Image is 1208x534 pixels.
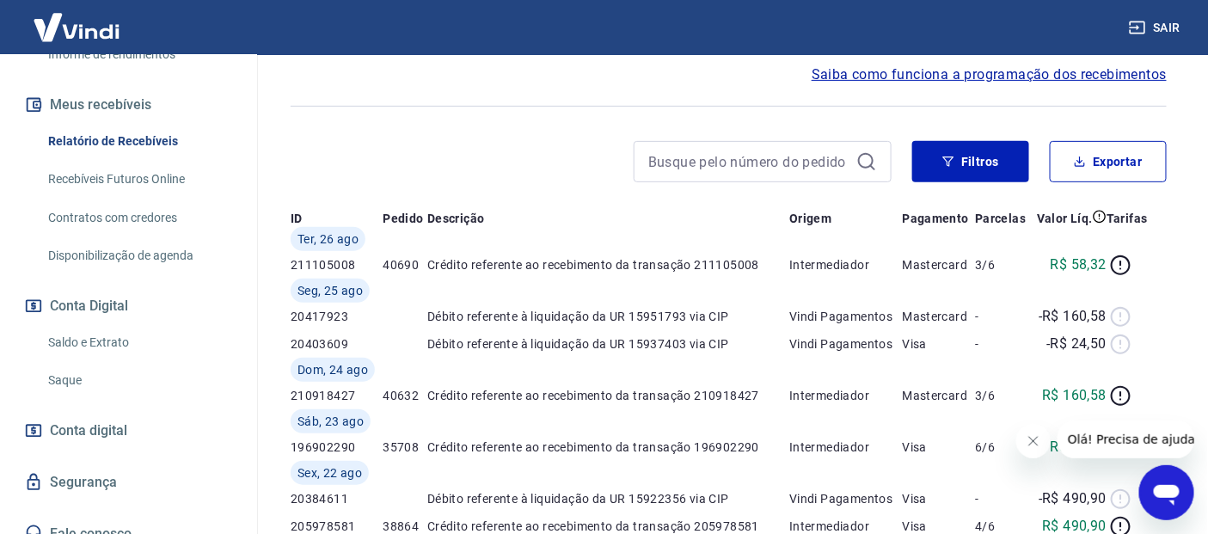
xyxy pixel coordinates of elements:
[1037,210,1093,227] p: Valor Líq.
[975,210,1026,227] p: Parcelas
[1107,210,1148,227] p: Tarifas
[975,256,1031,273] p: 3/6
[975,387,1031,404] p: 3/6
[789,439,902,456] p: Intermediador
[41,363,236,398] a: Saque
[975,308,1031,325] p: -
[21,86,236,124] button: Meus recebíveis
[291,335,383,353] p: 20403609
[383,210,423,227] p: Pedido
[297,361,368,378] span: Dom, 24 ago
[789,256,902,273] p: Intermediador
[789,210,831,227] p: Origem
[41,162,236,197] a: Recebíveis Futuros Online
[812,64,1167,85] a: Saiba como funciona a programação dos recebimentos
[427,335,789,353] p: Débito referente à liquidação da UR 15937403 via CIP
[41,124,236,159] a: Relatório de Recebíveis
[41,37,236,72] a: Informe de rendimentos
[789,335,902,353] p: Vindi Pagamentos
[903,387,976,404] p: Mastercard
[291,256,383,273] p: 211105008
[789,308,902,325] p: Vindi Pagamentos
[21,412,236,450] a: Conta digital
[291,308,383,325] p: 20417923
[297,413,364,430] span: Sáb, 23 ago
[297,230,359,248] span: Ter, 26 ago
[21,1,132,53] img: Vindi
[1047,334,1107,354] p: -R$ 24,50
[1125,12,1187,44] button: Sair
[41,200,236,236] a: Contratos com credores
[427,210,485,227] p: Descrição
[427,308,789,325] p: Débito referente à liquidação da UR 15951793 via CIP
[903,210,970,227] p: Pagamento
[10,12,144,26] span: Olá! Precisa de ajuda?
[427,490,789,507] p: Débito referente à liquidação da UR 15922356 via CIP
[789,387,902,404] p: Intermediador
[1016,424,1051,458] iframe: Fechar mensagem
[789,490,902,507] p: Vindi Pagamentos
[1039,306,1107,327] p: -R$ 160,58
[291,387,383,404] p: 210918427
[383,256,427,273] p: 40690
[912,141,1029,182] button: Filtros
[383,439,427,456] p: 35708
[975,335,1031,353] p: -
[1139,465,1194,520] iframe: Botão para abrir a janela de mensagens
[427,387,789,404] p: Crédito referente ao recebimento da transação 210918427
[21,463,236,501] a: Segurança
[975,490,1031,507] p: -
[383,387,427,404] p: 40632
[1050,141,1167,182] button: Exportar
[21,287,236,325] button: Conta Digital
[297,282,363,299] span: Seg, 25 ago
[50,419,127,443] span: Conta digital
[41,325,236,360] a: Saldo e Extrato
[1058,420,1194,458] iframe: Mensagem da empresa
[427,256,789,273] p: Crédito referente ao recebimento da transação 211105008
[903,439,976,456] p: Visa
[1043,385,1107,406] p: R$ 160,58
[291,439,383,456] p: 196902290
[975,439,1031,456] p: 6/6
[903,308,976,325] p: Mastercard
[291,490,383,507] p: 20384611
[903,490,976,507] p: Visa
[297,464,362,482] span: Sex, 22 ago
[427,439,789,456] p: Crédito referente ao recebimento da transação 196902290
[903,335,976,353] p: Visa
[291,210,303,227] p: ID
[648,149,849,175] input: Busque pelo número do pedido
[903,256,976,273] p: Mastercard
[41,238,236,273] a: Disponibilização de agenda
[1039,488,1107,509] p: -R$ 490,90
[1051,255,1107,275] p: R$ 58,32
